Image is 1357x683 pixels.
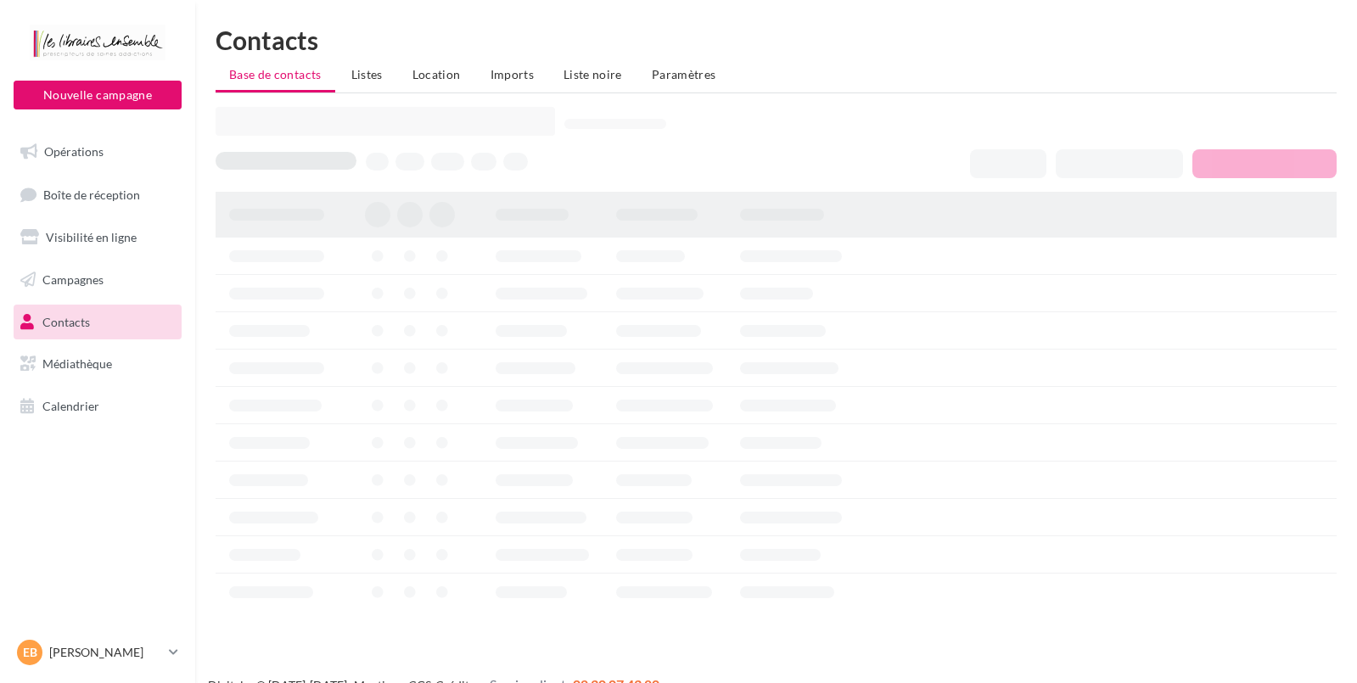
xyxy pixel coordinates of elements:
[43,187,140,201] span: Boîte de réception
[652,67,716,81] span: Paramètres
[10,262,185,298] a: Campagnes
[10,305,185,340] a: Contacts
[10,176,185,213] a: Boîte de réception
[10,134,185,170] a: Opérations
[412,67,461,81] span: Location
[46,230,137,244] span: Visibilité en ligne
[564,67,622,81] span: Liste noire
[42,356,112,371] span: Médiathèque
[491,67,534,81] span: Imports
[42,399,99,413] span: Calendrier
[23,644,37,661] span: EB
[10,346,185,382] a: Médiathèque
[216,27,1337,53] h1: Contacts
[42,314,90,328] span: Contacts
[42,272,104,287] span: Campagnes
[44,144,104,159] span: Opérations
[351,67,383,81] span: Listes
[10,220,185,255] a: Visibilité en ligne
[49,644,162,661] p: [PERSON_NAME]
[14,81,182,109] button: Nouvelle campagne
[10,389,185,424] a: Calendrier
[14,636,182,669] a: EB [PERSON_NAME]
